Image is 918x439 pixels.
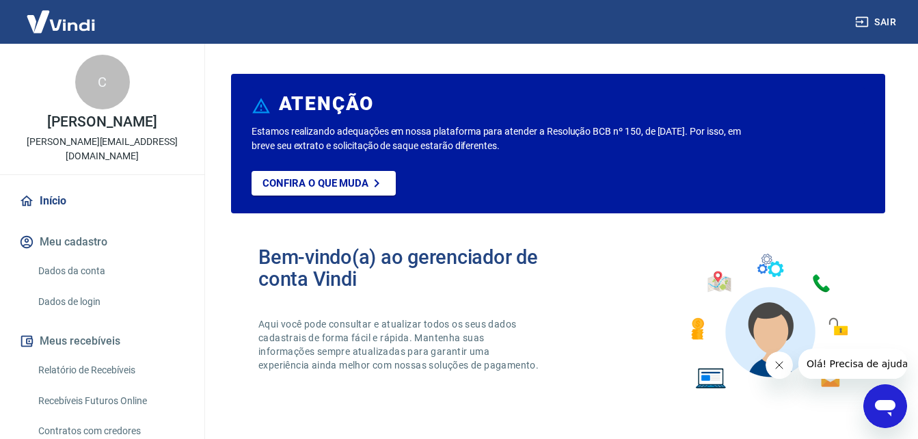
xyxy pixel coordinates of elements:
div: C [75,55,130,109]
a: Recebíveis Futuros Online [33,387,188,415]
iframe: Mensagem da empresa [798,349,907,379]
iframe: Botão para abrir a janela de mensagens [863,384,907,428]
img: Imagem de um avatar masculino com diversos icones exemplificando as funcionalidades do gerenciado... [679,246,858,397]
img: Vindi [16,1,105,42]
p: Confira o que muda [262,177,368,189]
a: Relatório de Recebíveis [33,356,188,384]
span: Olá! Precisa de ajuda? [8,10,115,21]
h6: ATENÇÃO [279,97,374,111]
a: Início [16,186,188,216]
p: [PERSON_NAME][EMAIL_ADDRESS][DOMAIN_NAME] [11,135,193,163]
p: [PERSON_NAME] [47,115,157,129]
button: Sair [852,10,902,35]
iframe: Fechar mensagem [766,351,793,379]
button: Meus recebíveis [16,326,188,356]
p: Estamos realizando adequações em nossa plataforma para atender a Resolução BCB nº 150, de [DATE].... [252,124,742,153]
button: Meu cadastro [16,227,188,257]
p: Aqui você pode consultar e atualizar todos os seus dados cadastrais de forma fácil e rápida. Mant... [258,317,541,372]
a: Confira o que muda [252,171,396,196]
a: Dados da conta [33,257,188,285]
h2: Bem-vindo(a) ao gerenciador de conta Vindi [258,246,558,290]
a: Dados de login [33,288,188,316]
